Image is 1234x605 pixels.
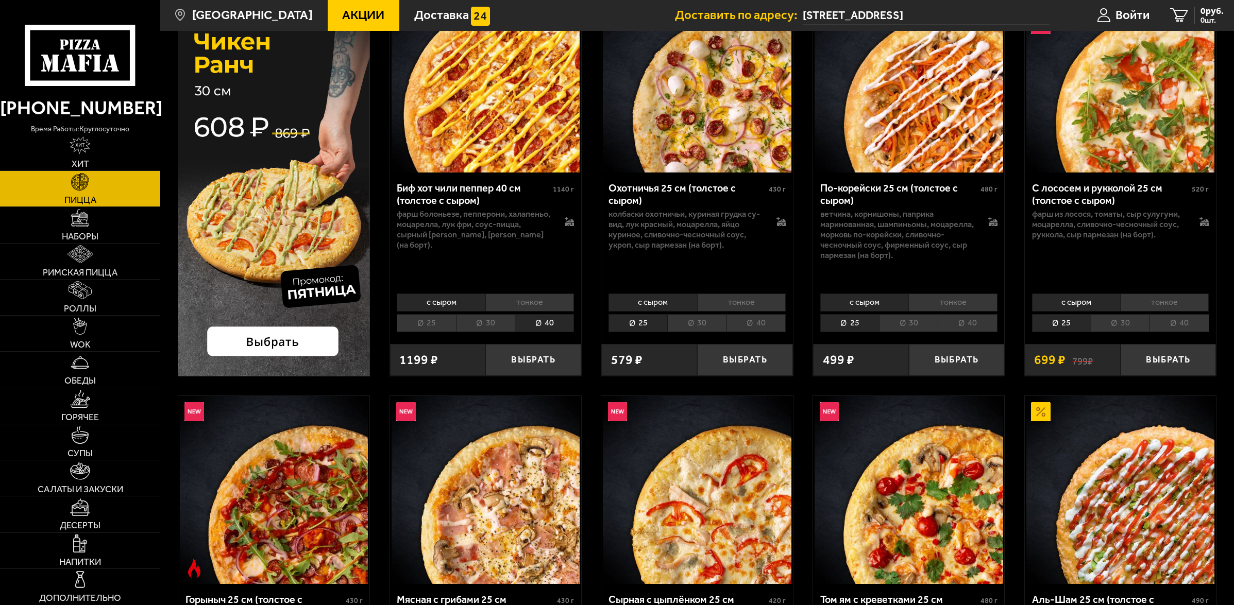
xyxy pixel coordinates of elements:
span: 430 г [769,185,786,194]
p: ветчина, корнишоны, паприка маринованная, шампиньоны, моцарелла, морковь по-корейски, сливочно-че... [820,209,975,261]
div: Охотничья 25 см (толстое с сыром) [608,182,766,207]
span: WOK [70,340,91,350]
span: 430 г [557,596,574,605]
li: 40 [726,314,786,332]
div: Биф хот чили пеппер 40 см (толстое с сыром) [397,182,550,207]
img: Новинка [608,402,627,421]
p: колбаски охотничьи, куриная грудка су-вид, лук красный, моцарелла, яйцо куриное, сливочно-чесночн... [608,209,764,250]
img: 15daf4d41897b9f0e9f617042186c801.svg [471,7,490,26]
span: Войти [1115,9,1150,22]
a: НовинкаМясная с грибами 25 см (толстое с сыром) [390,396,581,584]
div: По-корейски 25 см (толстое с сыром) [820,182,978,207]
li: 25 [397,314,455,332]
p: фарш болоньезе, пепперони, халапеньо, моцарелла, лук фри, соус-пицца, сырный [PERSON_NAME], [PERS... [397,209,552,250]
button: Выбрать [1121,344,1216,375]
span: Горячее [61,413,99,422]
li: с сыром [820,293,908,312]
p: фарш из лосося, томаты, сыр сулугуни, моцарелла, сливочно-чесночный соус, руккола, сыр пармезан (... [1032,209,1187,240]
li: с сыром [1032,293,1120,312]
li: 30 [879,314,938,332]
img: Горыныч 25 см (толстое с сыром) [180,396,368,584]
li: тонкое [485,293,574,312]
span: 699 ₽ [1034,354,1066,367]
span: 0 шт. [1201,16,1224,24]
li: с сыром [397,293,485,312]
li: тонкое [1120,293,1209,312]
img: Новинка [820,402,839,421]
li: 40 [515,314,574,332]
li: с сыром [608,293,697,312]
span: [GEOGRAPHIC_DATA] [192,9,313,22]
s: 799 ₽ [1072,354,1093,367]
li: 25 [1032,314,1091,332]
div: С лососем и рукколой 25 см (толстое с сыром) [1032,182,1190,207]
span: Салаты и закуски [38,485,123,494]
li: 25 [820,314,879,332]
span: Обеды [64,376,96,386]
span: 420 г [769,596,786,605]
span: Санкт-Петербург, Альпийский переулок, 16 [803,6,1050,25]
span: 0 руб. [1201,7,1224,15]
span: Акции [342,9,384,22]
span: Напитки [59,558,101,567]
li: тонкое [697,293,786,312]
img: Том ям с креветками 25 см (толстое с сыром) [815,396,1003,584]
li: 25 [608,314,667,332]
a: НовинкаОстрое блюдоГорыныч 25 см (толстое с сыром) [178,396,369,584]
li: тонкое [908,293,997,312]
span: 490 г [1192,596,1209,605]
img: Мясная с грибами 25 см (толстое с сыром) [392,396,580,584]
li: 30 [667,314,726,332]
input: Ваш адрес доставки [803,6,1050,25]
span: 430 г [346,596,363,605]
span: Десерты [60,521,100,530]
span: Пицца [64,196,96,205]
button: Выбрать [485,344,581,375]
span: Римская пицца [43,268,117,278]
span: Роллы [64,304,96,314]
img: Сырная с цыплёнком 25 см (толстое с сыром) [603,396,791,584]
span: 579 ₽ [611,354,643,367]
img: Новинка [184,402,204,421]
span: 1199 ₽ [399,354,438,367]
img: Акционный [1031,402,1050,421]
li: 40 [1150,314,1209,332]
span: 1140 г [553,185,574,194]
span: Наборы [62,232,98,241]
button: Выбрать [697,344,793,375]
li: 30 [456,314,515,332]
span: 520 г [1192,185,1209,194]
span: Супы [67,449,93,458]
span: Доставка [414,9,469,22]
li: 30 [1091,314,1150,332]
span: Хит [72,160,89,169]
img: Новинка [396,402,415,421]
img: Острое блюдо [184,559,204,578]
img: Аль-Шам 25 см (толстое с сыром) [1026,396,1214,584]
a: НовинкаСырная с цыплёнком 25 см (толстое с сыром) [601,396,792,584]
a: НовинкаТом ям с креветками 25 см (толстое с сыром) [813,396,1004,584]
span: 480 г [981,596,998,605]
span: Дополнительно [39,594,121,603]
button: Выбрать [909,344,1005,375]
span: 480 г [981,185,998,194]
li: 40 [938,314,997,332]
span: 499 ₽ [823,354,854,367]
span: Доставить по адресу: [675,9,803,22]
a: АкционныйАль-Шам 25 см (толстое с сыром) [1025,396,1216,584]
